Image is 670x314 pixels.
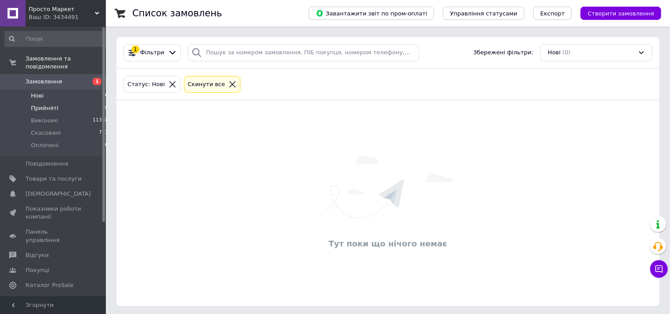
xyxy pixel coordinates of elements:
[548,49,561,57] span: Нові
[26,266,49,274] span: Покупці
[26,251,49,259] span: Відгуки
[26,228,82,244] span: Панель управління
[99,129,108,137] span: 702
[31,141,59,149] span: Оплачені
[186,80,227,89] div: Cкинути все
[93,78,101,85] span: 1
[31,92,44,100] span: Нові
[443,7,524,20] button: Управління статусами
[31,104,58,112] span: Прийняті
[29,5,95,13] span: Просто Маркет
[473,49,533,57] span: Збережені фільтри:
[31,117,58,125] span: Виконані
[31,129,61,137] span: Скасовані
[131,45,139,53] div: 1
[540,10,565,17] span: Експорт
[26,190,91,198] span: [DEMOGRAPHIC_DATA]
[26,55,106,71] span: Замовлення та повідомлення
[26,205,82,221] span: Показники роботи компанії
[121,238,655,249] div: Тут поки що нічого немає
[26,160,68,168] span: Повідомлення
[533,7,572,20] button: Експорт
[309,7,434,20] button: Завантажити звіт по пром-оплаті
[140,49,165,57] span: Фільтри
[188,44,419,61] input: Пошук за номером замовлення, ПІБ покупця, номером телефону, Email, номером накладної
[588,10,654,17] span: Створити замовлення
[562,49,570,56] span: (0)
[105,104,108,112] span: 8
[572,10,661,16] a: Створити замовлення
[650,260,668,278] button: Чат з покупцем
[450,10,517,17] span: Управління статусами
[316,9,427,17] span: Завантажити звіт по пром-оплаті
[26,175,82,183] span: Товари та послуги
[93,117,108,125] span: 11318
[105,141,108,149] span: 0
[132,8,222,19] h1: Список замовлень
[26,78,62,86] span: Замовлення
[126,80,167,89] div: Статус: Нові
[580,7,661,20] button: Створити замовлення
[29,13,106,21] div: Ваш ID: 3434491
[105,92,108,100] span: 0
[26,281,73,289] span: Каталог ProSale
[4,31,109,47] input: Пошук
